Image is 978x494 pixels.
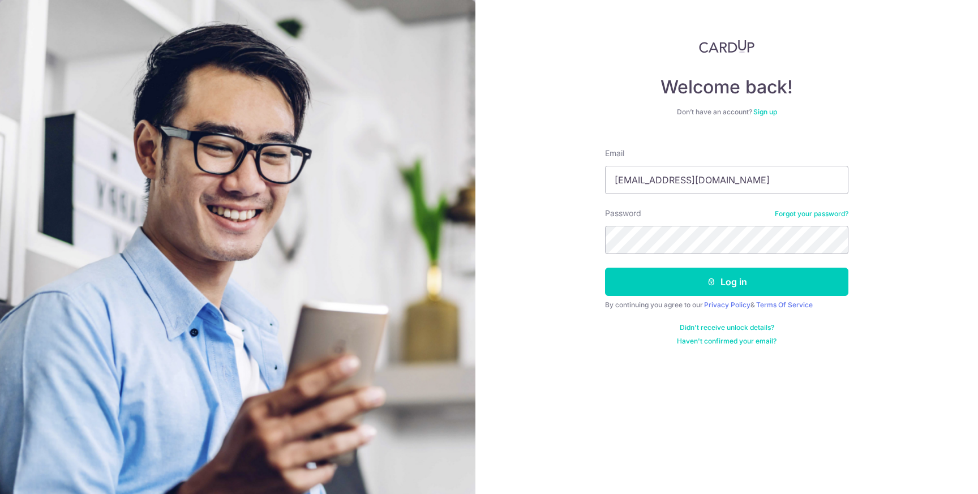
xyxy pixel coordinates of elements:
a: Terms Of Service [756,300,813,309]
a: Sign up [753,108,777,116]
div: Don’t have an account? [605,108,848,117]
h4: Welcome back! [605,76,848,98]
a: Haven't confirmed your email? [677,337,777,346]
label: Password [605,208,641,219]
button: Log in [605,268,848,296]
a: Privacy Policy [704,300,750,309]
label: Email [605,148,624,159]
input: Enter your Email [605,166,848,194]
img: CardUp Logo [699,40,754,53]
div: By continuing you agree to our & [605,300,848,310]
a: Didn't receive unlock details? [680,323,774,332]
a: Forgot your password? [775,209,848,218]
